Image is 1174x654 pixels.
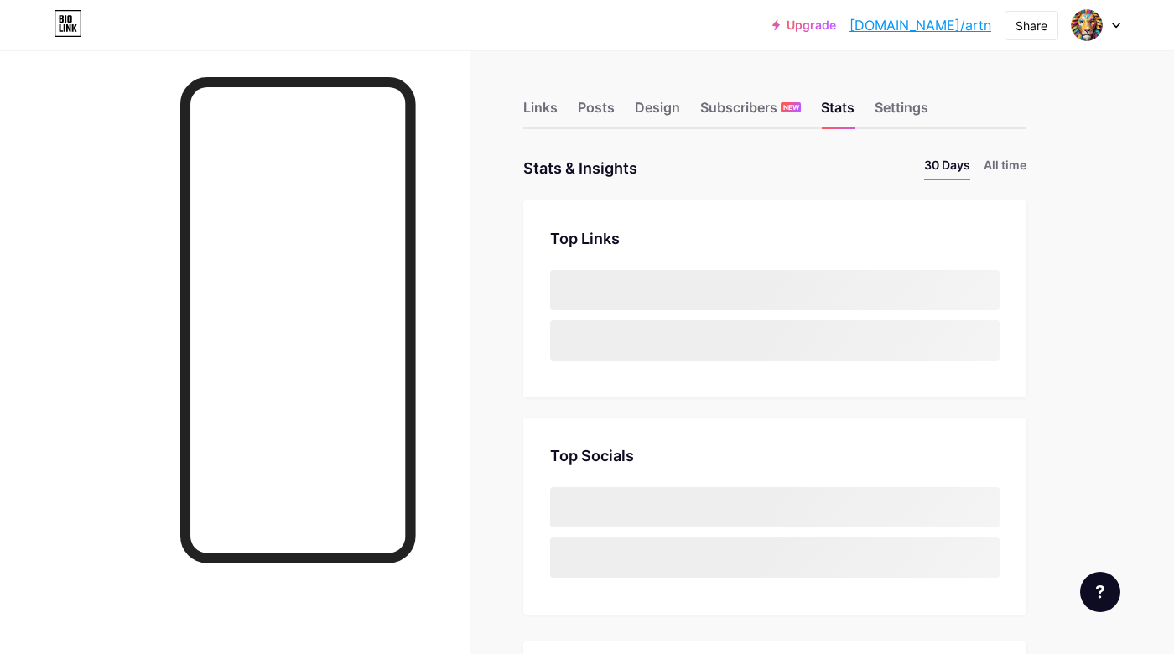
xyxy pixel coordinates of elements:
[772,18,836,32] a: Upgrade
[635,97,680,127] div: Design
[1016,17,1047,34] div: Share
[924,156,970,180] li: 30 Days
[1071,9,1103,41] img: Ary Correia Filho
[523,97,558,127] div: Links
[550,444,1000,467] div: Top Socials
[984,156,1026,180] li: All time
[821,97,855,127] div: Stats
[523,156,637,180] div: Stats & Insights
[550,227,1000,250] div: Top Links
[578,97,615,127] div: Posts
[700,97,801,127] div: Subscribers
[875,97,928,127] div: Settings
[849,15,991,35] a: [DOMAIN_NAME]/artn
[783,102,799,112] span: NEW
